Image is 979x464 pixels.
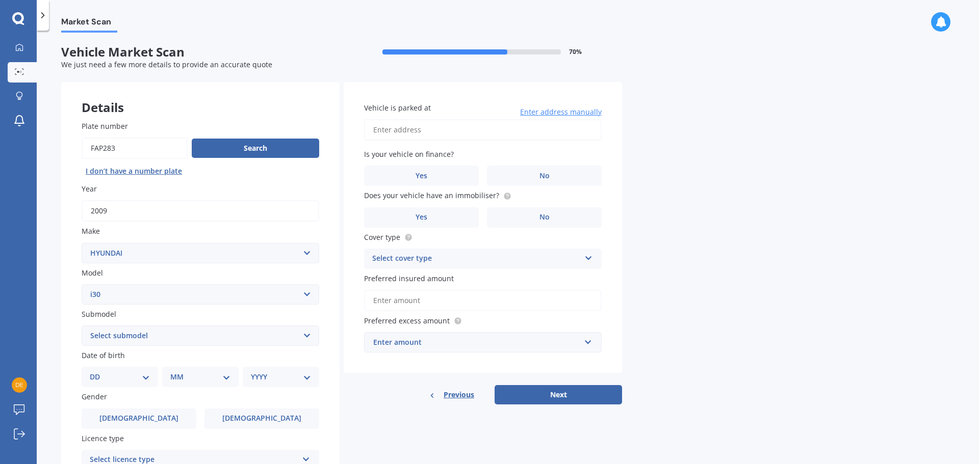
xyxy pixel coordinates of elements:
[82,392,107,402] span: Gender
[61,17,117,31] span: Market Scan
[520,107,602,117] span: Enter address manually
[364,119,602,141] input: Enter address
[364,232,400,242] span: Cover type
[364,274,454,283] span: Preferred insured amount
[444,387,474,402] span: Previous
[82,184,97,194] span: Year
[192,139,319,158] button: Search
[82,121,128,131] span: Plate number
[416,172,427,180] span: Yes
[222,414,301,423] span: [DEMOGRAPHIC_DATA]
[539,172,550,180] span: No
[364,316,450,325] span: Preferred excess amount
[539,213,550,222] span: No
[364,290,602,311] input: Enter amount
[373,337,580,348] div: Enter amount
[82,227,100,236] span: Make
[61,60,272,69] span: We just need a few more details to provide an accurate quote
[82,433,124,443] span: Licence type
[495,385,622,404] button: Next
[99,414,178,423] span: [DEMOGRAPHIC_DATA]
[12,377,27,393] img: 22eafdafc3d130ac15b2fe31846468d5
[569,48,582,56] span: 70 %
[82,138,188,159] input: Enter plate number
[364,103,431,113] span: Vehicle is parked at
[364,149,454,159] span: Is your vehicle on finance?
[372,253,580,265] div: Select cover type
[82,268,103,278] span: Model
[82,163,186,179] button: I don’t have a number plate
[82,350,125,360] span: Date of birth
[416,213,427,222] span: Yes
[82,200,319,222] input: YYYY
[82,309,116,319] span: Submodel
[364,191,499,201] span: Does your vehicle have an immobiliser?
[61,82,340,113] div: Details
[61,45,342,60] span: Vehicle Market Scan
